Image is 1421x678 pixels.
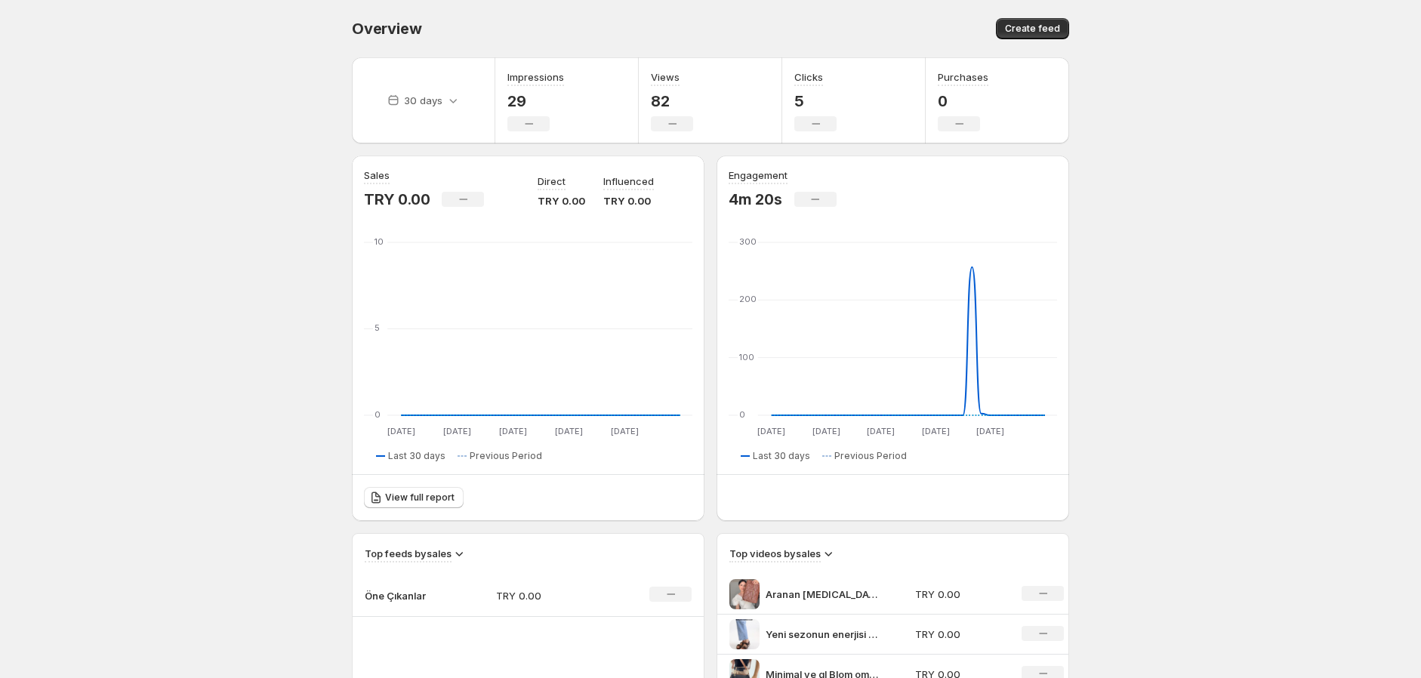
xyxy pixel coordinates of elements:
text: 0 [739,409,745,420]
p: 4m 20s [729,190,782,208]
text: 200 [739,294,757,304]
button: Create feed [996,18,1069,39]
span: Last 30 days [753,450,810,462]
span: Previous Period [834,450,907,462]
span: Overview [352,20,421,38]
text: 5 [375,322,380,333]
text: [DATE] [387,426,415,436]
text: [DATE] [555,426,583,436]
p: TRY 0.00 [915,627,1004,642]
p: 82 [651,92,693,110]
text: 10 [375,236,384,247]
text: [DATE] [976,426,1004,436]
h3: Purchases [938,69,988,85]
img: Aranan yaz antas bulundu VDAR Geni i hacmi ve yumuak dokusu ile yaz kombinlerinin soft aksesuar F... [729,579,760,609]
text: [DATE] [443,426,471,436]
text: 0 [375,409,381,420]
h3: Top feeds by sales [365,546,452,561]
a: View full report [364,487,464,508]
h3: Views [651,69,680,85]
h3: Engagement [729,168,788,183]
text: [DATE] [812,426,840,436]
p: Aranan [MEDICAL_DATA] antas bulundu VDAR Geni i hacmi ve yumuak dokusu ile [MEDICAL_DATA] kombinl... [766,587,879,602]
text: [DATE] [499,426,527,436]
p: TRY 0.00 [915,587,1004,602]
text: [DATE] [611,426,639,436]
p: 30 days [404,93,442,108]
span: View full report [385,492,455,504]
p: TRY 0.00 [603,193,654,208]
p: TRY 0.00 [364,190,430,208]
span: Create feed [1005,23,1060,35]
p: Influenced [603,174,654,189]
p: 29 [507,92,564,110]
span: Last 30 days [388,450,445,462]
p: 0 [938,92,988,110]
h3: Sales [364,168,390,183]
h3: Top videos by sales [729,546,821,561]
text: 300 [739,236,757,247]
text: [DATE] [922,426,950,436]
p: Direct [538,174,566,189]
span: Previous Period [470,450,542,462]
h3: Clicks [794,69,823,85]
p: Yeni sezonun enerjisi her admnda Hafiflii tarz ve esnek yapsyla bu model [MEDICAL_DATA] kombinler... [766,627,879,642]
p: TRY 0.00 [496,588,603,603]
h3: Impressions [507,69,564,85]
text: [DATE] [867,426,895,436]
img: Yeni sezonun enerjisi her admnda Hafiflii tarz ve esnek yapsyla bu model yaz kombinlerinin tamaml... [729,619,760,649]
text: 100 [739,352,754,362]
p: Öne Çıkanlar [365,588,440,603]
text: [DATE] [757,426,785,436]
p: TRY 0.00 [538,193,585,208]
p: 5 [794,92,837,110]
